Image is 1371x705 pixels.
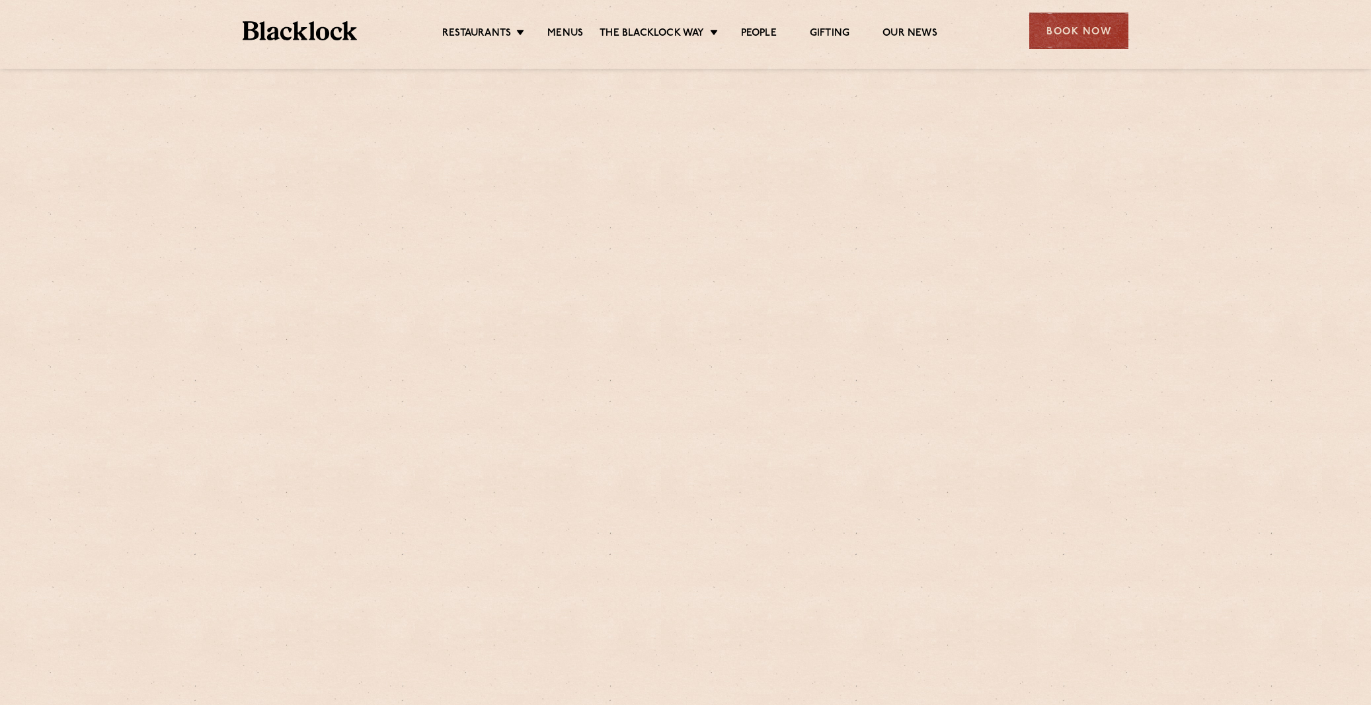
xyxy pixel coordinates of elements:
a: Our News [882,27,937,42]
img: BL_Textured_Logo-footer-cropped.svg [243,21,357,40]
a: People [741,27,777,42]
a: The Blacklock Way [600,27,704,42]
a: Menus [547,27,583,42]
div: Book Now [1029,13,1128,49]
a: Restaurants [442,27,511,42]
a: Gifting [810,27,849,42]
